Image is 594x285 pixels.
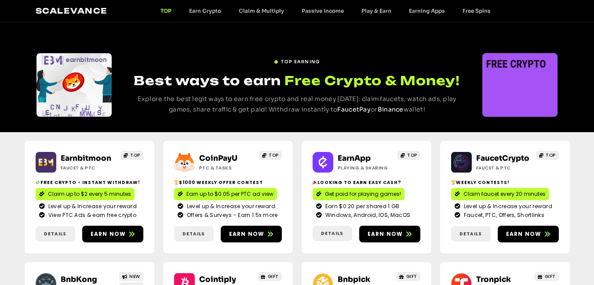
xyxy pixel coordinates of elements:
a: Details [313,226,352,241]
span: Level up & Increase your reward [46,202,137,210]
span: Earn now [229,230,265,238]
span: Claim faucet every 20 minutes [463,190,546,198]
span: Details [182,231,205,237]
a: GIFT [396,272,420,281]
span: Earn up to $0.05 per PTC ad view [186,190,273,198]
a: Details [451,226,491,242]
a: GIFT [535,272,559,281]
img: 🎉 [313,180,317,184]
span: Details [459,231,482,237]
a: EarnApp [338,154,371,163]
a: BnbKong [61,275,97,284]
h2: Faucet & PTC [476,165,531,171]
span: Details [44,231,66,237]
a: Scalevance [36,6,108,15]
a: TOP [152,7,180,14]
span: Level up & Increase your reward [462,202,552,210]
a: TOP [120,151,143,160]
a: Claim faucet every 20 minutes [451,188,549,200]
span: TOP [269,152,279,159]
a: FaucetCrypto [476,154,529,163]
span: TOP [546,152,556,159]
a: Free Spins [454,7,499,14]
a: Binance [378,105,404,113]
span: Free Crypto & Money! [284,72,460,89]
span: TOP EARNING [281,58,320,65]
p: Explore the best legit ways to earn free crypto and real money [DATE]: claim faucets, watch ads, ... [128,94,466,115]
a: Details [36,226,75,242]
nav: Menu [152,7,499,14]
h2: Weekly contests! [451,179,559,186]
a: Passive Income [293,7,353,14]
a: CoinPayU [199,154,237,163]
span: GIFT [406,273,417,280]
img: 🏆 [451,180,456,184]
a: Earning Apps [400,7,454,14]
span: Get paid for playing games! [325,190,401,198]
span: NEW [129,273,140,280]
a: Earnbitmoon [61,154,111,163]
a: Earn Crypto [180,7,230,14]
a: TOP [397,151,420,160]
h2: $1000 Weekly Offer contest [174,179,282,186]
h2: ptc & Tasks [199,165,254,171]
span: Earn now [91,230,126,238]
h2: Playing & Sharing [338,165,393,171]
a: Cointiply [199,275,236,284]
a: TOP [259,151,282,160]
a: Earn up to $0.05 per PTC ad view [174,188,277,200]
a: TOP [536,151,559,160]
span: Earn now [506,230,542,238]
h2: Faucet & PTC [61,165,116,171]
span: Earn $0.20 per shared 1 GB [323,202,400,210]
a: Play & Earn [353,7,400,14]
img: 💸 [36,180,40,184]
a: Earn now [221,226,282,242]
a: NEW [119,272,143,281]
div: Slides [482,53,558,117]
a: Earn now [359,226,420,242]
a: Get paid for playing games! [313,188,405,200]
div: Slides [36,53,112,117]
span: Windows, Android, IOS, MacOS [323,211,410,219]
img: 🏆 [174,180,179,184]
span: Level up & Increase your reward [185,202,275,210]
a: GIFT [258,272,282,281]
a: Details [174,226,214,242]
span: Best ways to earn [134,73,281,88]
a: Claim up to $2 every 5 minutes [36,188,135,200]
span: Claim up to $2 every 5 minutes [48,190,131,198]
a: TOP EARNING [274,55,320,65]
a: Earn now [498,226,559,242]
a: Bnbpick [338,275,370,284]
a: FaucetPay [337,105,371,113]
a: Claim & Multiply [230,7,293,14]
span: Earn now [368,230,403,238]
h2: Looking to Earn Easy Cash? [313,179,420,186]
span: TOP [130,152,140,159]
span: GIFT [545,273,556,280]
h2: Free crypto - Instant withdraw! [36,179,143,186]
span: Offers & Surveys - Earn 1.5x more [185,211,278,219]
span: Details [321,230,343,237]
span: View PTC Ads & earn free crypto [46,211,136,219]
a: Tronpick [476,275,511,284]
a: Earn now [82,226,143,242]
span: Faucet, PTC, Offers, Shortlinks [462,211,544,219]
span: TOP [407,152,417,159]
span: GIFT [268,273,279,280]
